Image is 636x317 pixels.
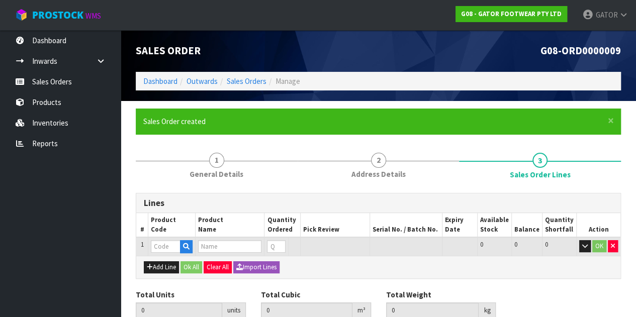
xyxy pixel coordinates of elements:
[32,9,83,22] span: ProStock
[442,213,477,237] th: Expiry Date
[510,169,571,180] span: Sales Order Lines
[198,240,262,253] input: Name
[136,289,174,300] label: Total Units
[261,289,300,300] label: Total Cubic
[608,114,614,128] span: ×
[542,213,576,237] th: Quantity Shortfall
[264,213,301,237] th: Quantity Ordered
[592,240,606,252] button: OK
[461,10,562,18] strong: G08 - GATOR FOOTWEAR PTY LTD
[511,213,542,237] th: Balance
[148,213,195,237] th: Product Code
[209,153,224,168] span: 1
[351,169,406,179] span: Address Details
[545,240,548,249] span: 0
[386,289,431,300] label: Total Weight
[143,76,177,86] a: Dashboard
[144,198,613,208] h3: Lines
[267,240,286,253] input: Qty Ordered
[227,76,266,86] a: Sales Orders
[370,213,442,237] th: Serial No. / Batch No.
[276,76,300,86] span: Manage
[143,117,206,126] span: Sales Order created
[480,240,483,249] span: 0
[141,240,144,249] span: 1
[371,153,386,168] span: 2
[180,261,202,273] button: Ok All
[15,9,28,21] img: cube-alt.png
[514,240,517,249] span: 0
[595,10,617,20] span: GATOR
[151,240,180,253] input: Code
[532,153,548,168] span: 3
[233,261,280,273] button: Import Lines
[190,169,243,179] span: General Details
[136,44,201,57] span: Sales Order
[85,11,101,21] small: WMS
[136,213,148,237] th: #
[301,213,370,237] th: Pick Review
[144,261,179,273] button: Add Line
[204,261,232,273] button: Clear All
[187,76,218,86] a: Outwards
[195,213,264,237] th: Product Name
[540,44,621,57] span: G08-ORD 0000009
[477,213,511,237] th: Available Stock
[576,213,620,237] th: Action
